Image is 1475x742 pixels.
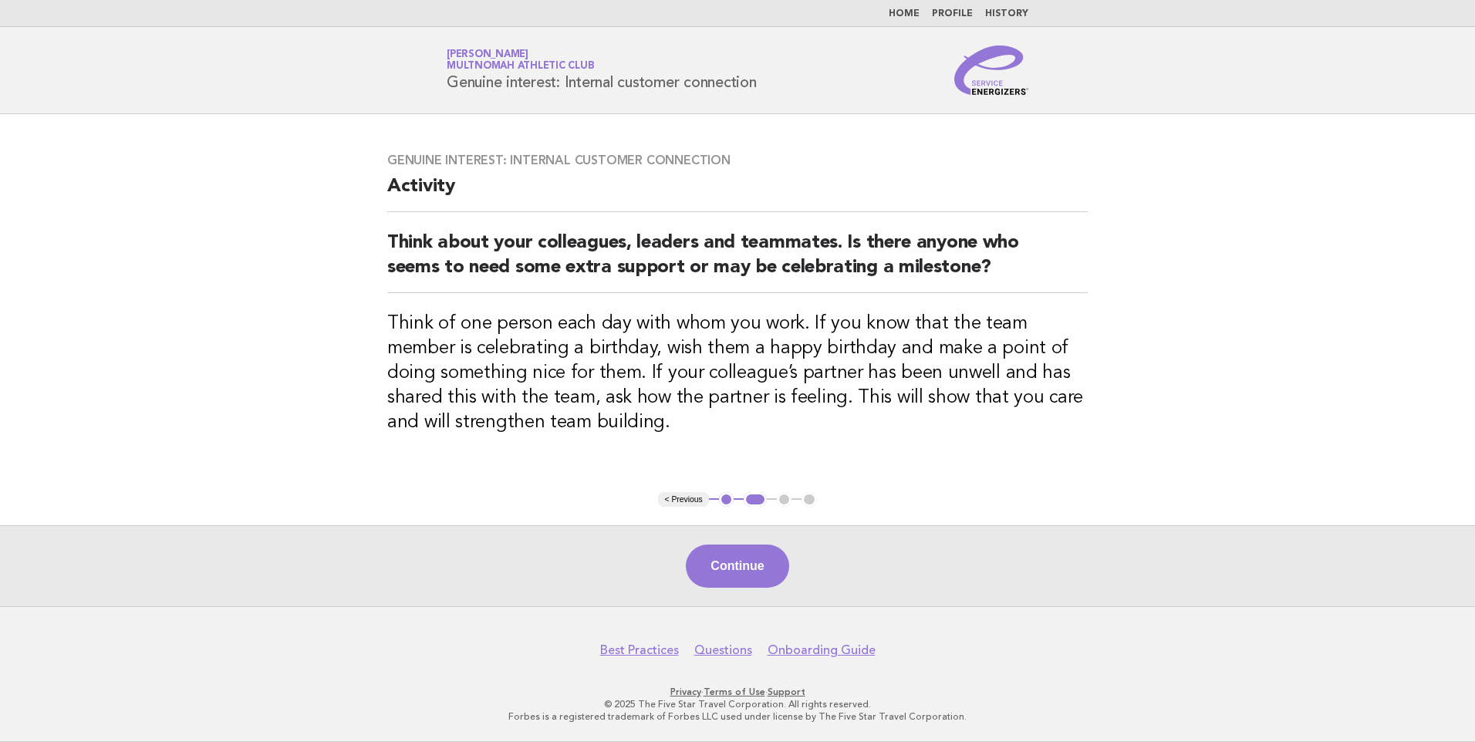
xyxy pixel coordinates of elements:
a: Best Practices [600,643,679,658]
p: Forbes is a registered trademark of Forbes LLC used under license by The Five Star Travel Corpora... [265,710,1210,723]
a: Onboarding Guide [768,643,876,658]
button: < Previous [658,492,708,508]
h3: Genuine interest: Internal customer connection [387,153,1088,168]
h3: Think of one person each day with whom you work. If you know that the team member is celebrating ... [387,312,1088,435]
a: [PERSON_NAME]Multnomah Athletic Club [447,49,594,71]
a: Terms of Use [704,686,765,697]
h2: Activity [387,174,1088,212]
a: Questions [694,643,752,658]
a: Home [889,9,920,19]
button: 2 [744,492,766,508]
h2: Think about your colleagues, leaders and teammates. Is there anyone who seems to need some extra ... [387,231,1088,293]
a: History [985,9,1028,19]
button: Continue [686,545,788,588]
a: Support [768,686,805,697]
img: Service Energizers [954,46,1028,95]
p: © 2025 The Five Star Travel Corporation. All rights reserved. [265,698,1210,710]
a: Privacy [670,686,701,697]
a: Profile [932,9,973,19]
button: 1 [719,492,734,508]
p: · · [265,686,1210,698]
span: Multnomah Athletic Club [447,62,594,72]
h1: Genuine interest: Internal customer connection [447,50,757,90]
